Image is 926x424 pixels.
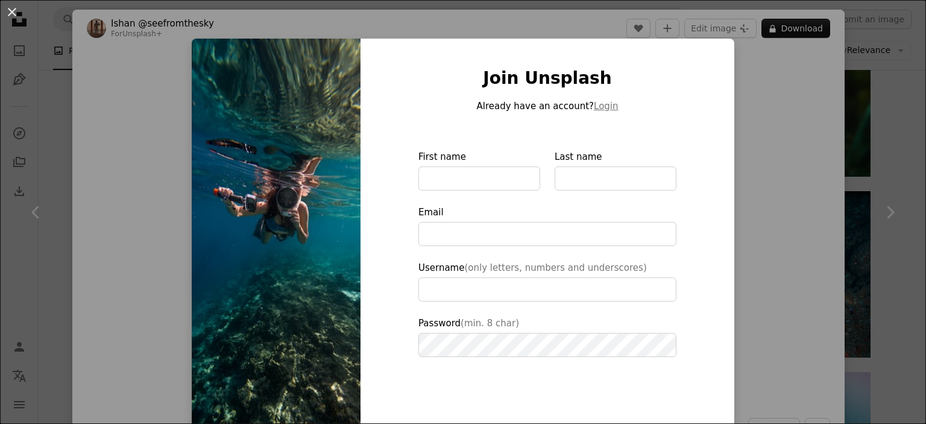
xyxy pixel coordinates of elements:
[418,333,676,357] input: Password(min. 8 char)
[594,99,618,113] button: Login
[418,68,676,89] h1: Join Unsplash
[461,318,519,329] span: (min. 8 char)
[555,166,676,191] input: Last name
[418,205,676,246] label: Email
[418,316,676,357] label: Password
[418,222,676,246] input: Email
[418,150,540,191] label: First name
[418,166,540,191] input: First name
[418,277,676,302] input: Username(only letters, numbers and underscores)
[418,99,676,113] p: Already have an account?
[555,150,676,191] label: Last name
[418,261,676,302] label: Username
[464,262,646,273] span: (only letters, numbers and underscores)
